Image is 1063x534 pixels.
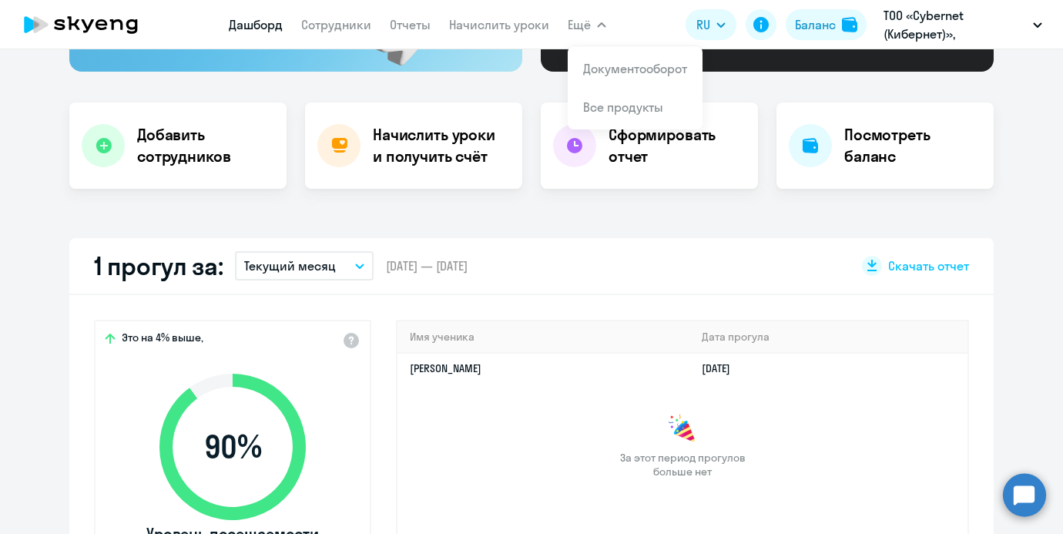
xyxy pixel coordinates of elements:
button: Ещё [568,9,606,40]
p: ТОО «Cybernet (Кибернет)», Предоплата ТОО «Cybernet ([GEOGRAPHIC_DATA])» [884,6,1027,43]
img: balance [842,17,857,32]
span: Это на 4% выше, [122,331,203,349]
a: Начислить уроки [449,17,549,32]
a: Дашборд [229,17,283,32]
a: Все продукты [583,99,663,115]
span: Ещё [568,15,591,34]
button: Балансbalance [786,9,867,40]
a: Отчеты [390,17,431,32]
th: Дата прогула [689,321,967,353]
button: Текущий месяц [235,251,374,280]
th: Имя ученика [397,321,689,353]
p: Текущий месяц [244,257,336,275]
button: RU [686,9,736,40]
div: Баланс [795,15,836,34]
span: [DATE] — [DATE] [386,257,468,274]
h2: 1 прогул за: [94,250,223,281]
span: RU [696,15,710,34]
h4: Начислить уроки и получить счёт [373,124,507,167]
a: [PERSON_NAME] [410,361,481,375]
span: 90 % [144,428,321,465]
a: Документооборот [583,61,687,76]
span: Скачать отчет [888,257,969,274]
img: congrats [667,414,698,445]
h4: Добавить сотрудников [137,124,274,167]
h4: Посмотреть баланс [844,124,981,167]
h4: Сформировать отчет [609,124,746,167]
button: ТОО «Cybernet (Кибернет)», Предоплата ТОО «Cybernet ([GEOGRAPHIC_DATA])» [876,6,1050,43]
span: За этот период прогулов больше нет [618,451,747,479]
a: [DATE] [702,361,743,375]
a: Сотрудники [301,17,371,32]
